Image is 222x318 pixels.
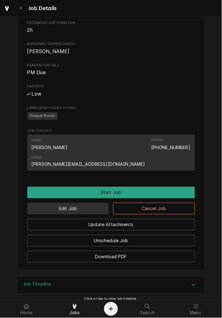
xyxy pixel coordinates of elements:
[27,27,33,33] span: 2h
[69,310,80,315] span: Jobs
[27,215,195,231] div: Button Group Row
[27,105,195,121] div: [object Object]
[151,138,163,143] div: Phone
[27,187,195,263] div: Button Group
[27,198,195,215] div: Button Group Row
[27,26,195,34] span: Estimated Job Duration
[27,69,195,76] span: Reason For Call
[27,235,195,247] button: Unschedule Job
[140,310,155,315] span: Search
[27,187,195,198] div: Button Group Row
[27,48,195,55] span: Assigned Technician(s)
[27,4,57,13] span: Job Details
[27,42,195,47] span: Assigned Technician(s)
[32,162,145,167] a: [PERSON_NAME][EMAIL_ADDRESS][DOMAIN_NAME]
[172,302,219,317] a: Menu
[32,138,68,150] div: Name
[151,145,190,150] a: [PHONE_NUMBER]
[17,276,205,294] div: Accordion Header
[17,276,205,294] div: Job Timeline
[27,70,46,75] span: PM Due
[32,155,43,160] div: Email
[27,231,195,247] div: Button Group Row
[3,302,50,317] a: Home
[27,135,195,171] div: Contact
[32,138,42,143] div: Name
[1,3,13,14] a: Go to Jobs
[27,187,195,198] button: Start Job
[190,310,202,315] span: Menu
[51,302,98,317] a: Jobs
[27,20,195,34] div: Estimated Job Duration
[27,20,195,25] span: Estimated Job Duration
[32,144,68,151] div: [PERSON_NAME]
[84,297,138,301] span: Click or tap to view job timeline.
[27,128,195,133] span: Job Contact
[27,111,195,121] span: [object Object]
[27,112,58,120] span: Deeper Roots
[27,48,70,54] span: [PERSON_NAME]
[27,63,195,76] div: Reason For Call
[27,90,195,98] div: Low
[20,310,33,315] span: Home
[151,138,190,150] div: Phone
[27,251,195,263] button: Download PDF
[27,105,195,110] span: Labels
[27,128,195,174] div: Job Contact
[32,155,145,168] div: Email
[104,302,118,316] button: Create Object
[27,63,195,68] span: Reason For Call
[27,90,195,98] span: Priority
[27,247,195,263] div: Button Group Row
[27,219,195,231] button: Update Attachments
[24,282,51,287] h3: Job Timeline
[17,276,205,294] button: Accordion Details Expand Trigger
[27,135,195,174] div: Job Contact List
[27,42,195,55] div: Assigned Technician(s)
[27,84,195,98] div: Priority
[27,203,109,215] button: Edit Job
[27,84,195,89] span: Priority
[113,203,195,215] button: Cancel Job
[40,106,75,109] span: (Only Visible to You)
[15,3,27,14] button: Navigate back
[124,302,171,317] a: Search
